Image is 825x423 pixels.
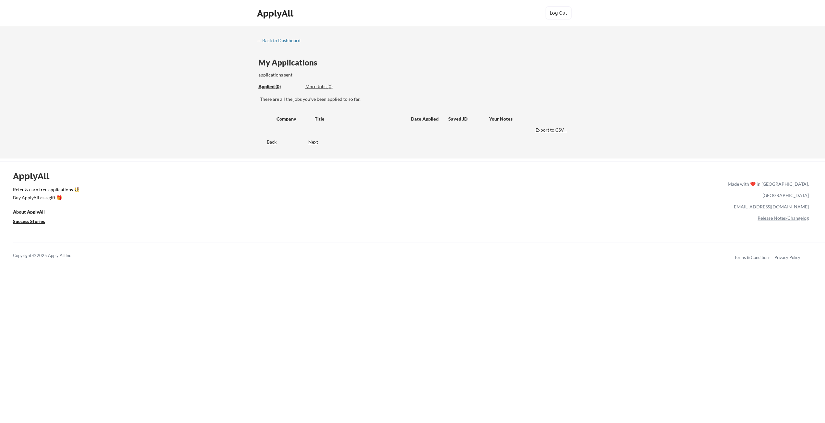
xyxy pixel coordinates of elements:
[734,255,771,260] a: Terms & Conditions
[448,113,489,124] div: Saved JD
[257,38,305,44] a: ← Back to Dashboard
[13,218,45,224] u: Success Stories
[13,218,54,226] a: Success Stories
[546,6,572,19] button: Log Out
[258,59,323,66] div: My Applications
[13,253,88,259] div: Copyright © 2025 Apply All Inc
[758,215,809,221] a: Release Notes/Changelog
[305,83,353,90] div: More Jobs (0)
[257,139,277,145] div: Back
[489,116,563,122] div: Your Notes
[257,8,295,19] div: ApplyAll
[258,83,301,90] div: Applied (0)
[13,208,54,217] a: About ApplyAll
[260,96,569,102] div: These are all the jobs you've been applied to so far.
[13,209,45,215] u: About ApplyAll
[258,83,301,90] div: These are all the jobs you've been applied to so far.
[13,187,592,194] a: Refer & earn free applications 👯‍♀️
[13,194,78,202] a: Buy ApplyAll as a gift 🎁
[536,127,569,133] div: Export to CSV ↓
[258,72,384,78] div: applications sent
[411,116,440,122] div: Date Applied
[305,83,353,90] div: These are job applications we think you'd be a good fit for, but couldn't apply you to automatica...
[733,204,809,209] a: [EMAIL_ADDRESS][DOMAIN_NAME]
[774,255,800,260] a: Privacy Policy
[315,116,405,122] div: Title
[13,195,78,200] div: Buy ApplyAll as a gift 🎁
[308,139,325,145] div: Next
[13,170,57,182] div: ApplyAll
[725,178,809,201] div: Made with ❤️ in [GEOGRAPHIC_DATA], [GEOGRAPHIC_DATA]
[257,38,305,43] div: ← Back to Dashboard
[277,116,309,122] div: Company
